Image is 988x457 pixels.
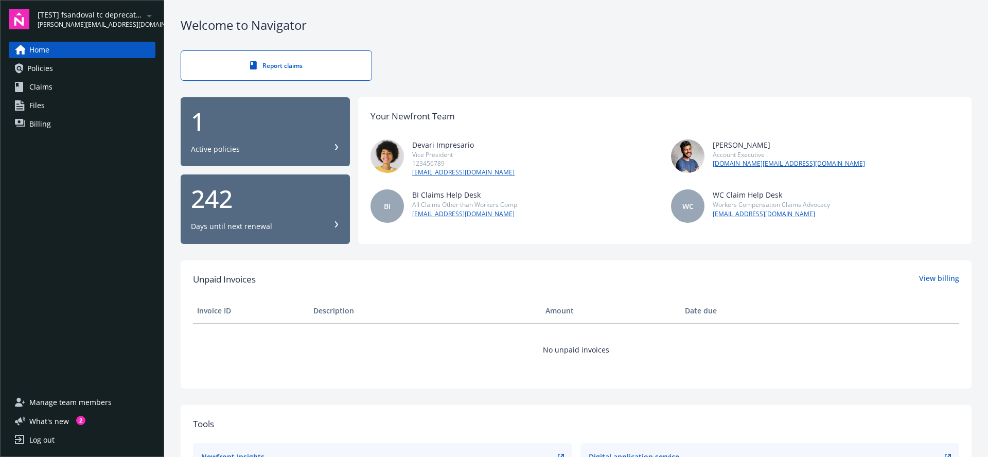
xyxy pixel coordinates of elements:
button: 1Active policies [181,97,350,167]
a: Billing [9,116,155,132]
span: Policies [27,60,53,77]
div: Days until next renewal [191,221,272,232]
span: Billing [29,116,51,132]
div: Active policies [191,144,240,154]
span: Manage team members [29,394,112,411]
span: WC [682,201,694,212]
th: Amount [541,298,681,323]
div: Workers Compensation Claims Advocacy [713,200,830,209]
a: [DOMAIN_NAME][EMAIL_ADDRESS][DOMAIN_NAME] [713,159,865,168]
span: [TEST] fsandoval tc deprecation [38,9,143,20]
div: Account Executive [713,150,865,159]
div: All Claims Other than Workers Comp [412,200,517,209]
button: What's new2 [9,416,85,427]
div: 123456789 [412,159,515,168]
a: [EMAIL_ADDRESS][DOMAIN_NAME] [713,209,830,219]
span: BI [384,201,391,212]
span: [PERSON_NAME][EMAIL_ADDRESS][DOMAIN_NAME] [38,20,143,29]
img: photo [671,139,704,173]
div: Devari Impresario [412,139,515,150]
td: No unpaid invoices [193,323,959,376]
div: Report claims [202,61,351,70]
a: arrowDropDown [143,9,155,22]
img: photo [370,139,404,173]
a: Claims [9,79,155,95]
a: Manage team members [9,394,155,411]
span: Files [29,97,45,114]
div: Your Newfront Team [370,110,455,123]
div: BI Claims Help Desk [412,189,517,200]
div: 2 [76,416,85,425]
span: Claims [29,79,52,95]
button: [TEST] fsandoval tc deprecation[PERSON_NAME][EMAIL_ADDRESS][DOMAIN_NAME]arrowDropDown [38,9,155,29]
div: Tools [193,417,959,431]
div: Log out [29,432,55,448]
span: What ' s new [29,416,69,427]
img: navigator-logo.svg [9,9,29,29]
a: [EMAIL_ADDRESS][DOMAIN_NAME] [412,209,517,219]
div: Vice President [412,150,515,159]
div: [PERSON_NAME] [713,139,865,150]
div: WC Claim Help Desk [713,189,830,200]
a: Files [9,97,155,114]
th: Description [309,298,541,323]
button: 242Days until next renewal [181,174,350,244]
span: Unpaid Invoices [193,273,256,286]
span: Home [29,42,49,58]
th: Invoice ID [193,298,309,323]
a: [EMAIL_ADDRESS][DOMAIN_NAME] [412,168,515,177]
a: Home [9,42,155,58]
div: 1 [191,109,340,134]
a: View billing [919,273,959,286]
a: Policies [9,60,155,77]
div: 242 [191,186,340,211]
a: Report claims [181,50,372,81]
th: Date due [681,298,797,323]
div: Welcome to Navigator [181,16,972,34]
